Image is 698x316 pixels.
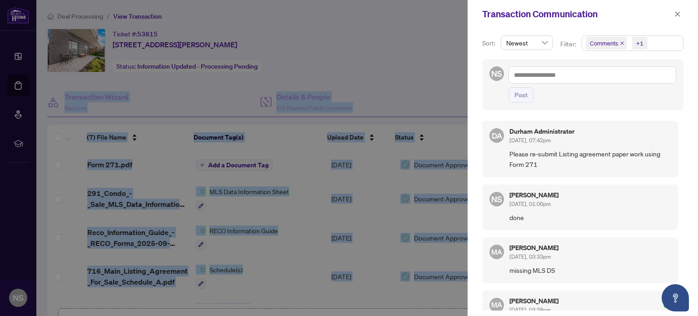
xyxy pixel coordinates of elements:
[586,37,627,50] span: Comments
[620,41,624,45] span: close
[509,253,551,260] span: [DATE], 03:33pm
[674,11,681,17] span: close
[506,36,548,50] span: Newest
[491,193,502,206] span: NS
[509,306,551,313] span: [DATE], 03:28pm
[560,39,578,49] p: Filter:
[491,246,502,257] span: MA
[491,129,502,141] span: DA
[509,212,671,223] span: done
[509,149,671,170] span: Please re-submit Listing agreement paper work using Form 271
[636,39,643,48] div: +1
[509,245,558,251] h5: [PERSON_NAME]
[491,299,502,310] span: MA
[509,265,671,276] span: missing MLS DS
[482,7,672,21] div: Transaction Communication
[509,192,558,198] h5: [PERSON_NAME]
[482,38,497,48] p: Sort:
[509,298,558,304] h5: [PERSON_NAME]
[662,284,689,311] button: Open asap
[509,87,533,103] button: Post
[509,128,574,135] h5: Durham Administrator
[590,39,618,48] span: Comments
[491,67,502,80] span: NS
[509,201,551,207] span: [DATE], 01:06pm
[509,137,551,144] span: [DATE], 07:42pm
